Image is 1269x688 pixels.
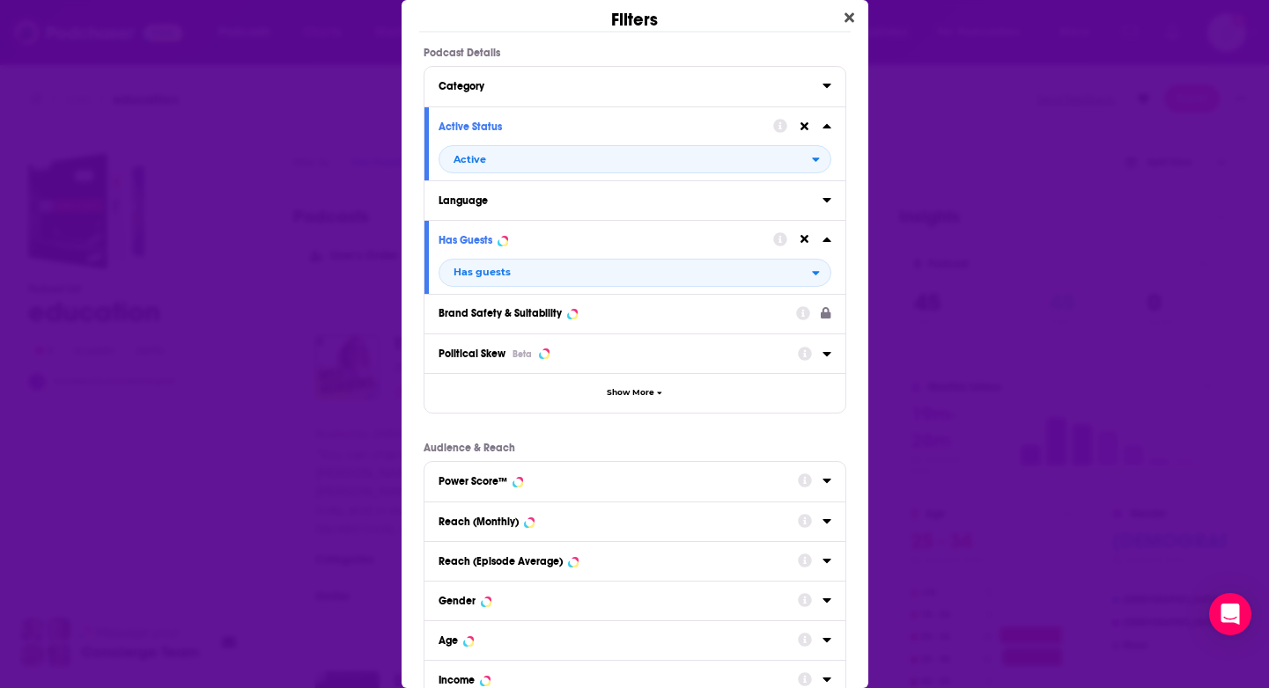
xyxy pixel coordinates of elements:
[607,388,654,398] span: Show More
[439,145,831,173] h2: filter dropdown
[439,121,762,133] div: Active Status
[454,155,486,165] span: Active
[439,188,823,210] button: Language
[439,194,811,207] div: Language
[439,302,797,324] button: Brand Safety & Suitability
[439,589,798,611] button: Gender
[439,307,562,319] div: Brand Safety & Suitability
[439,516,519,528] div: Reach (Monthly)
[439,509,798,531] button: Reach (Monthly)
[439,348,505,360] span: Political Skew
[424,442,846,454] p: Audience & Reach
[439,549,798,571] button: Reach (Episode Average)
[439,341,798,365] button: Political SkewBeta
[439,259,831,287] button: open menu
[837,7,861,29] button: Close
[439,475,507,487] div: Power Score™
[439,302,831,324] a: Brand Safety & Suitability
[1209,593,1251,635] div: Open Intercom Messenger
[439,145,831,173] button: open menu
[439,628,798,650] button: Age
[439,74,823,96] button: Category
[439,80,811,92] div: Category
[439,234,492,246] div: Has Guests
[439,634,458,647] div: Age
[424,373,845,413] button: Show More
[439,555,563,567] div: Reach (Episode Average)
[454,267,511,277] span: Has guests
[439,674,475,686] div: Income
[439,259,831,287] h2: filter dropdown
[439,469,798,491] button: Power Score™
[439,228,773,250] button: Has Guests
[513,348,532,360] div: Beta
[439,595,476,607] div: Gender
[424,47,846,59] p: Podcast Details
[439,114,773,136] button: Active Status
